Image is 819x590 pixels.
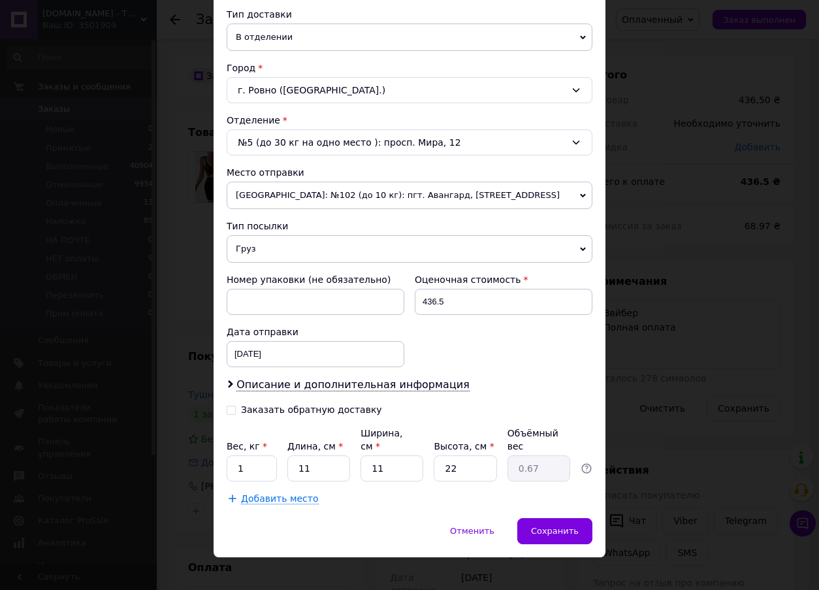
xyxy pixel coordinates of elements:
[227,129,592,156] div: №5 (до 30 кг на одно место ): просп. Мира, 12
[241,404,382,416] div: Заказать обратную доставку
[227,182,592,209] span: [GEOGRAPHIC_DATA]: №102 (до 10 кг): пгт. Авангард, [STREET_ADDRESS]
[227,24,592,51] span: В отделении
[227,441,267,451] label: Вес, кг
[287,441,343,451] label: Длина, см
[531,526,579,536] span: Сохранить
[227,61,592,74] div: Город
[450,526,494,536] span: Отменить
[227,235,592,263] span: Груз
[227,325,404,338] div: Дата отправки
[227,273,404,286] div: Номер упаковки (не обязательно)
[415,273,592,286] div: Оценочная стоимость
[227,167,304,178] span: Место отправки
[236,378,470,391] span: Описание и дополнительная информация
[227,9,292,20] span: Тип доставки
[227,114,592,127] div: Отделение
[434,441,494,451] label: Высота, см
[227,77,592,103] div: г. Ровно ([GEOGRAPHIC_DATA].)
[507,427,570,453] div: Объёмный вес
[241,493,319,504] span: Добавить место
[227,221,288,231] span: Тип посылки
[361,428,402,451] label: Ширина, см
